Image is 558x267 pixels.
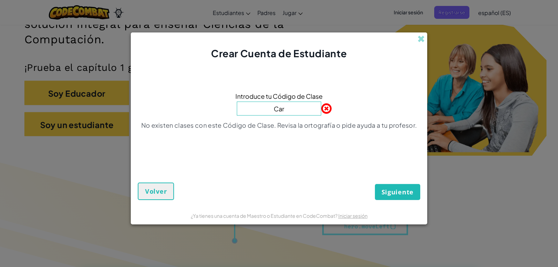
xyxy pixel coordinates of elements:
font: No existen clases con este Código de Clase. Revisa la ortografía o pide ayuda a tu profesor. [141,121,417,129]
button: Volver [138,183,174,200]
button: Siguiente [375,184,420,200]
font: Introduce tu Código de Clase [235,92,323,100]
font: Crear Cuenta de Estudiante [211,47,347,59]
font: Siguiente [382,188,414,196]
font: Volver [145,187,167,195]
font: ¿Ya tienes una cuenta de Maestro o Estudiante en CodeCombat? [191,213,338,219]
a: Iniciar sesión [338,213,368,219]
